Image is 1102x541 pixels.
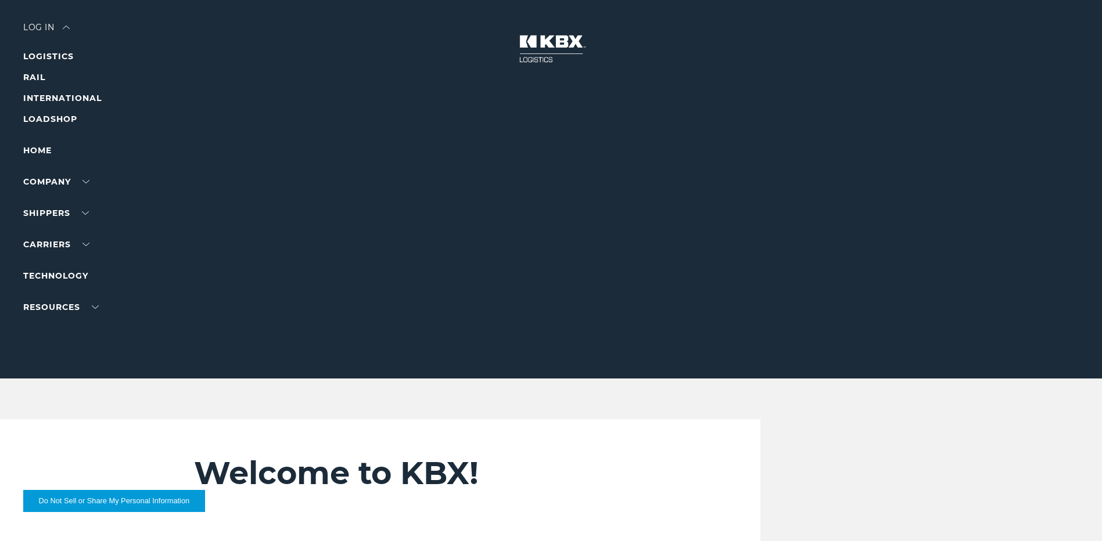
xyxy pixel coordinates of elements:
button: Do Not Sell or Share My Personal Information [23,490,205,512]
a: RAIL [23,72,45,82]
div: Log in [23,23,70,40]
a: Home [23,145,52,156]
a: Technology [23,270,88,281]
img: kbx logo [508,23,595,74]
a: SHIPPERS [23,208,89,218]
a: RESOURCES [23,302,99,312]
a: Carriers [23,239,89,250]
a: Company [23,176,89,187]
a: LOADSHOP [23,114,77,124]
img: arrow [63,26,70,29]
a: INTERNATIONAL [23,93,102,103]
a: LOGISTICS [23,51,74,62]
h2: Welcome to KBX! [194,454,690,492]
